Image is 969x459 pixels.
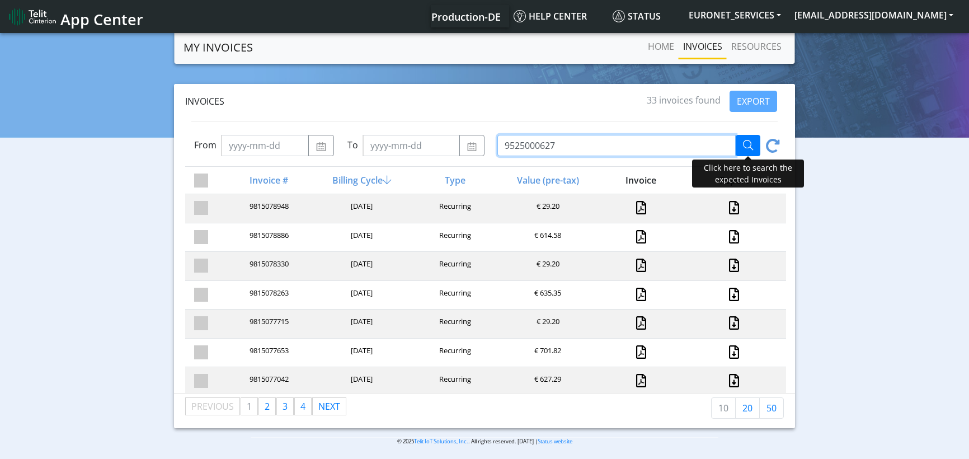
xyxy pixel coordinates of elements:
[222,230,314,245] div: 9815078886
[314,259,407,274] div: [DATE]
[643,35,679,58] a: Home
[431,5,500,27] a: Your current platform instance
[431,10,501,24] span: Production-DE
[497,135,736,156] input: Search by Invoice # and Type
[509,5,608,27] a: Help center
[222,174,314,187] div: Invoice #
[500,316,593,331] div: € 29.20
[538,438,572,445] a: Status website
[407,259,500,274] div: Recurring
[222,374,314,389] div: 9815077042
[613,10,625,22] img: status.svg
[221,135,309,156] input: yyyy-mm-dd
[222,288,314,303] div: 9815078263
[500,288,593,303] div: € 635.35
[594,174,686,187] div: Invoice
[247,400,252,413] span: 1
[407,316,500,331] div: Recurring
[222,316,314,331] div: 9815077715
[759,397,784,419] a: 50
[222,345,314,360] div: 9815077653
[314,316,407,331] div: [DATE]
[692,160,804,188] div: Click here to search the expected Invoices
[788,5,960,25] button: [EMAIL_ADDRESS][DOMAIN_NAME]
[222,201,314,216] div: 9815078948
[347,138,358,152] label: To
[300,400,305,413] span: 4
[251,437,718,446] p: © 2025 . All rights reserved. [DATE] |
[316,142,326,151] img: calendar.svg
[500,230,593,245] div: € 614.58
[679,35,727,58] a: INVOICES
[222,259,314,274] div: 9815078330
[407,345,500,360] div: Recurring
[407,201,500,216] div: Recurring
[608,5,682,27] a: Status
[414,438,468,445] a: Telit IoT Solutions, Inc.
[314,288,407,303] div: [DATE]
[514,10,526,22] img: knowledge.svg
[313,398,346,415] a: Next page
[9,8,56,26] img: logo-telit-cinterion-gw-new.png
[191,400,234,413] span: Previous
[727,35,786,58] a: RESOURCES
[60,9,143,30] span: App Center
[265,400,270,413] span: 2
[407,174,500,187] div: Type
[283,400,288,413] span: 3
[363,135,460,156] input: yyyy-mm-dd
[407,288,500,303] div: Recurring
[407,374,500,389] div: Recurring
[500,201,593,216] div: € 29.20
[314,345,407,360] div: [DATE]
[500,345,593,360] div: € 701.82
[407,230,500,245] div: Recurring
[314,230,407,245] div: [DATE]
[500,259,593,274] div: € 29.20
[500,374,593,389] div: € 627.29
[686,174,779,187] div: Report
[185,95,224,107] span: Invoices
[735,397,760,419] a: 20
[514,10,587,22] span: Help center
[613,10,661,22] span: Status
[314,374,407,389] div: [DATE]
[194,138,217,152] label: From
[682,5,788,25] button: EURONET_SERVICES
[314,174,407,187] div: Billing Cycle
[314,201,407,216] div: [DATE]
[185,397,347,415] ul: Pagination
[647,94,721,106] span: 33 invoices found
[500,174,593,187] div: Value (pre-tax)
[9,4,142,29] a: App Center
[467,142,477,151] img: calendar.svg
[730,91,777,112] button: EXPORT
[184,36,253,59] a: MY INVOICES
